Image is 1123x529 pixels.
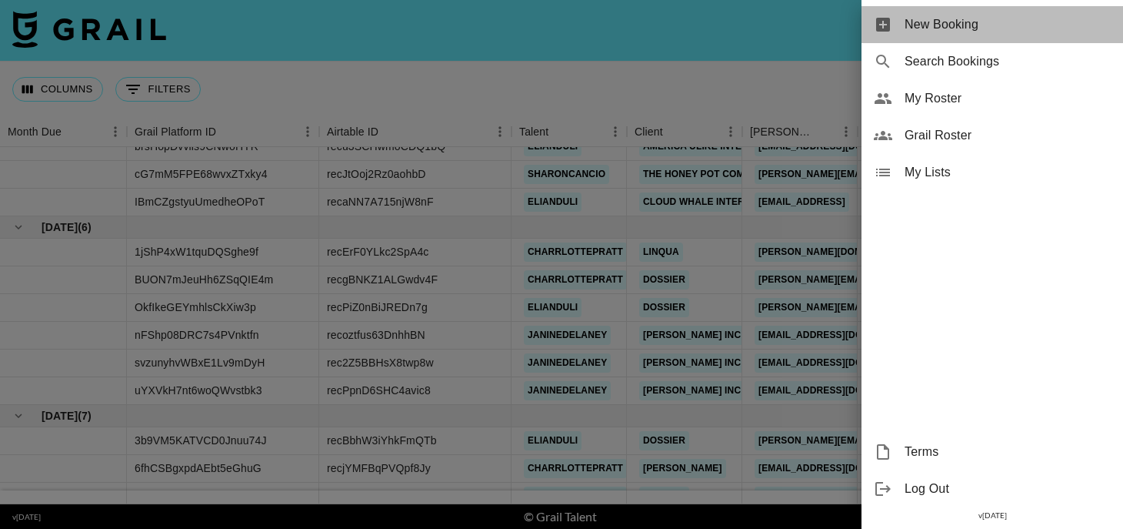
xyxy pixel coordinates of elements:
span: Grail Roster [905,126,1111,145]
div: Terms [861,434,1123,470]
span: Log Out [905,480,1111,498]
div: Log Out [861,470,1123,507]
div: My Lists [861,154,1123,191]
span: My Roster [905,89,1111,108]
div: My Roster [861,80,1123,117]
span: Terms [905,443,1111,461]
div: New Booking [861,6,1123,43]
div: Grail Roster [861,117,1123,154]
span: New Booking [905,15,1111,34]
span: Search Bookings [905,52,1111,71]
div: Search Bookings [861,43,1123,80]
div: v [DATE] [861,507,1123,524]
span: My Lists [905,163,1111,182]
